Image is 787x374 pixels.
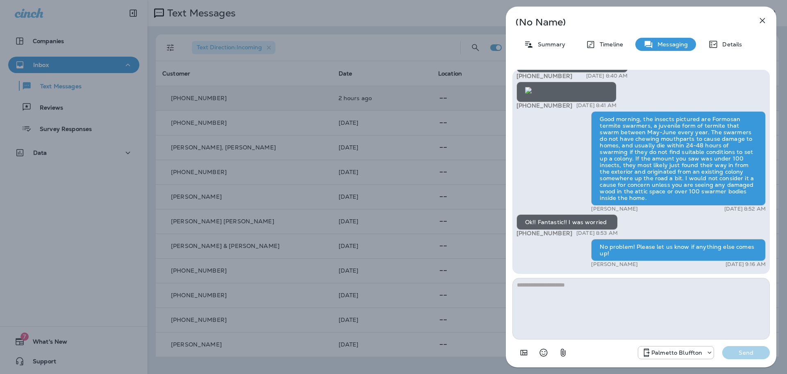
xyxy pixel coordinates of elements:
[591,111,766,206] div: Good morning, the insects pictured are Formosan termite swarmers, a juvenile form of termite that...
[516,229,572,237] span: [PHONE_NUMBER]
[576,102,616,109] p: [DATE] 8:41 AM
[591,206,638,212] p: [PERSON_NAME]
[576,230,618,236] p: [DATE] 8:53 AM
[516,19,739,25] p: (No Name)
[516,102,572,109] span: [PHONE_NUMBER]
[525,87,532,94] img: twilio-download
[535,344,552,361] button: Select an emoji
[516,72,572,80] span: [PHONE_NUMBER]
[718,41,742,48] p: Details
[596,41,623,48] p: Timeline
[651,349,702,356] p: Palmetto Bluffton
[638,348,714,358] div: +1 (843) 604-3631
[726,261,766,268] p: [DATE] 9:16 AM
[534,41,565,48] p: Summary
[516,344,532,361] button: Add in a premade template
[586,73,628,79] p: [DATE] 8:40 AM
[653,41,688,48] p: Messaging
[591,239,766,261] div: No problem! Please let us know if anything else comes up!
[724,206,766,212] p: [DATE] 8:52 AM
[591,261,638,268] p: [PERSON_NAME]
[516,214,618,230] div: Ok!! Fantastic!! I was worried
